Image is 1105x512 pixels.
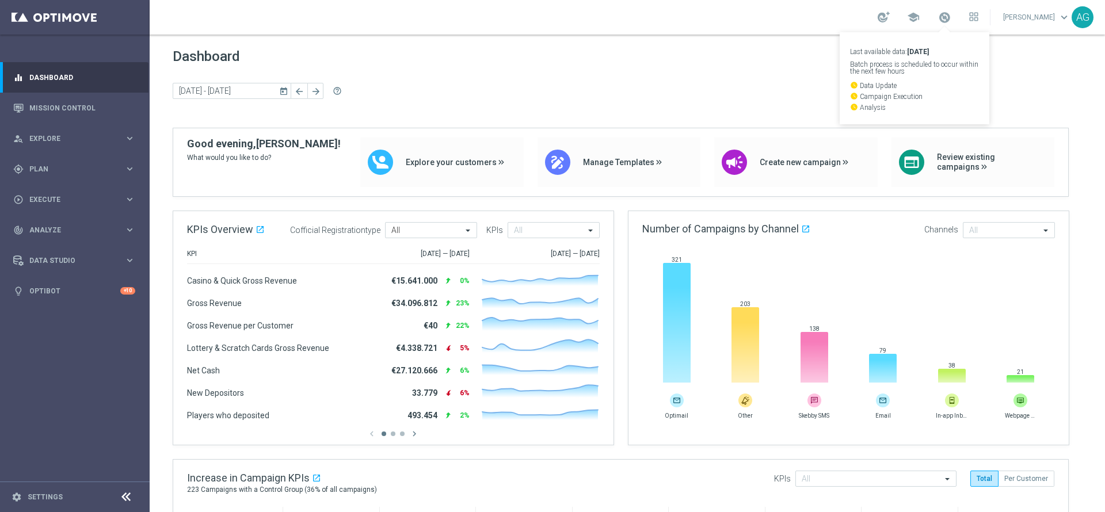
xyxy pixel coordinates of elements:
i: keyboard_arrow_right [124,133,135,144]
i: keyboard_arrow_right [124,224,135,235]
button: gps_fixed Plan keyboard_arrow_right [13,165,136,174]
div: +10 [120,287,135,295]
i: play_circle_outline [13,194,24,205]
button: track_changes Analyze keyboard_arrow_right [13,226,136,235]
a: Optibot [29,276,120,306]
a: Mission Control [29,93,135,123]
div: Dashboard [13,62,135,93]
i: gps_fixed [13,164,24,174]
span: Data Studio [29,257,124,264]
i: lightbulb [13,286,24,296]
button: equalizer Dashboard [13,73,136,82]
div: Mission Control [13,93,135,123]
button: Data Studio keyboard_arrow_right [13,256,136,265]
i: track_changes [13,225,24,235]
p: Last available data: [850,48,979,55]
span: school [907,11,920,24]
div: Optibot [13,276,135,306]
i: keyboard_arrow_right [124,255,135,266]
i: settings [12,492,22,502]
div: AG [1072,6,1093,28]
span: Plan [29,166,124,173]
p: Analysis [850,103,979,111]
div: Explore [13,133,124,144]
p: Batch process is scheduled to occur within the next few hours [850,61,979,75]
a: Dashboard [29,62,135,93]
a: [PERSON_NAME]keyboard_arrow_down [1002,9,1072,26]
i: watch_later [850,81,858,89]
button: lightbulb Optibot +10 [13,286,136,296]
i: person_search [13,133,24,144]
span: Execute [29,196,124,203]
i: equalizer [13,72,24,83]
button: person_search Explore keyboard_arrow_right [13,134,136,143]
div: Execute [13,194,124,205]
strong: [DATE] [907,48,929,56]
a: Last available data:[DATE] Batch process is scheduled to occur within the next few hours watch_la... [937,9,952,27]
i: keyboard_arrow_right [124,194,135,205]
span: keyboard_arrow_down [1058,11,1070,24]
div: Data Studio [13,255,124,266]
i: watch_later [850,103,858,111]
button: play_circle_outline Execute keyboard_arrow_right [13,195,136,204]
button: Mission Control [13,104,136,113]
span: Explore [29,135,124,142]
i: keyboard_arrow_right [124,163,135,174]
p: Campaign Execution [850,92,979,100]
div: Plan [13,164,124,174]
span: Analyze [29,227,124,234]
p: Data Update [850,81,979,89]
a: Settings [28,494,63,500]
div: Analyze [13,225,124,235]
i: watch_later [850,92,858,100]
